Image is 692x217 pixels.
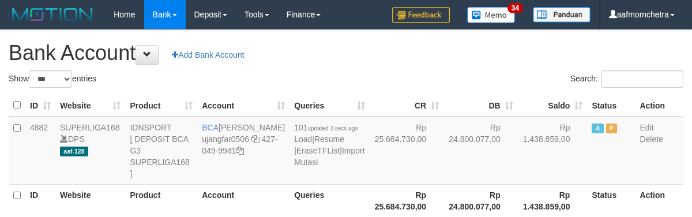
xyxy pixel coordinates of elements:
[308,125,358,132] span: updated 3 secs ago
[55,117,125,185] td: DPS
[55,94,125,117] th: Website: activate to sort column ascending
[164,45,251,65] a: Add Bank Account
[125,94,197,117] th: Product: activate to sort column ascending
[606,124,618,133] span: Paused
[296,146,340,155] a: EraseTFList
[289,94,369,117] th: Queries: activate to sort column ascending
[202,134,249,144] a: ujangfar0506
[640,123,653,132] a: Edit
[60,123,120,132] a: SUPERLIGA168
[392,7,450,23] img: Feedback.jpg
[601,70,683,88] input: Search:
[60,147,88,156] span: aaf-128
[9,42,683,65] h1: Bank Account
[294,123,364,167] span: | | |
[9,6,96,23] img: MOTION_logo.png
[202,123,219,132] span: BCA
[587,184,635,217] th: Status
[25,117,55,185] td: 4882
[587,94,635,117] th: Status
[251,134,259,144] a: Copy ujangfar0506 to clipboard
[370,117,444,185] td: Rp 25.684.730,00
[592,124,603,133] span: Active
[370,94,444,117] th: CR: activate to sort column ascending
[9,70,96,88] label: Show entries
[443,184,518,217] th: Rp 24.800.077,00
[640,134,663,144] a: Delete
[197,184,289,217] th: Account
[294,134,312,144] a: Load
[507,3,523,13] span: 34
[635,94,683,117] th: Action
[314,134,344,144] a: Resume
[443,94,518,117] th: DB: activate to sort column ascending
[25,94,55,117] th: ID: activate to sort column ascending
[29,70,72,88] select: Showentries
[55,184,125,217] th: Website
[570,70,683,88] label: Search:
[197,117,289,185] td: [PERSON_NAME] 427-049-9941
[443,117,518,185] td: Rp 24.800.077,00
[125,117,197,185] td: IDNSPORT [ DEPOSIT BCA G3 SUPERLIGA168 ]
[518,184,588,217] th: Rp 1.438.859,00
[518,117,588,185] td: Rp 1.438.859,00
[370,184,444,217] th: Rp 25.684.730,00
[236,146,244,155] a: Copy 4270499941 to clipboard
[25,184,55,217] th: ID
[518,94,588,117] th: Saldo: activate to sort column ascending
[635,184,683,217] th: Action
[533,7,591,23] img: panduan.png
[289,184,369,217] th: Queries
[294,146,364,167] a: Import Mutasi
[197,94,289,117] th: Account: activate to sort column ascending
[467,7,516,23] img: Button%20Memo.svg
[125,184,197,217] th: Product
[294,123,358,132] span: 101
